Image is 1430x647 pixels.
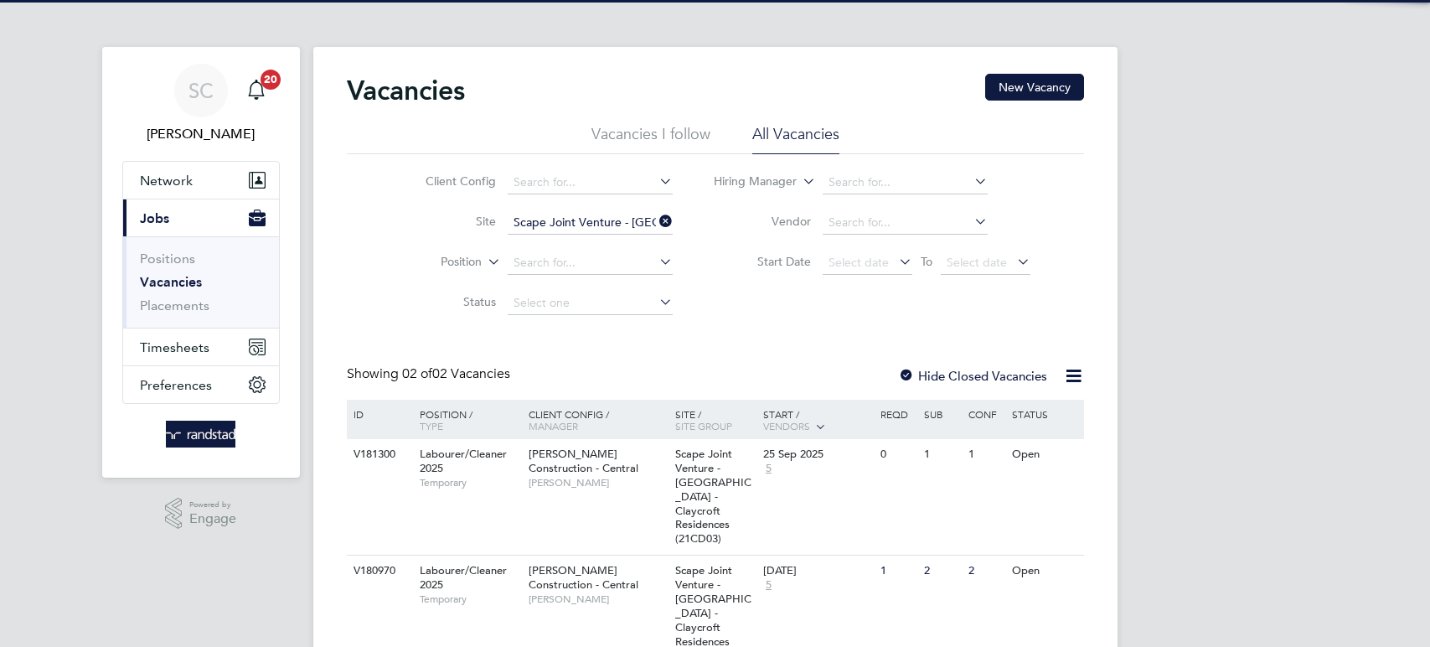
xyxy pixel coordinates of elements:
[123,162,279,199] button: Network
[349,400,408,428] div: ID
[165,498,236,530] a: Powered byEngage
[188,80,214,101] span: SC
[1008,556,1081,587] div: Open
[1008,400,1081,428] div: Status
[529,593,667,606] span: [PERSON_NAME]
[700,173,797,190] label: Hiring Manager
[675,419,732,432] span: Site Group
[123,329,279,365] button: Timesheets
[349,556,408,587] div: V180970
[916,251,937,272] span: To
[671,400,759,440] div: Site /
[140,339,209,355] span: Timesheets
[240,64,273,117] a: 20
[402,365,432,382] span: 02 of
[763,462,774,476] span: 5
[347,365,514,383] div: Showing
[140,251,195,267] a: Positions
[715,254,811,269] label: Start Date
[876,400,920,428] div: Reqd
[675,447,751,546] span: Scape Joint Venture - [GEOGRAPHIC_DATA] - Claycroft Residences (21CD03)
[347,74,465,107] h2: Vacancies
[1008,439,1081,470] div: Open
[920,556,963,587] div: 2
[420,563,507,592] span: Labourer/Cleaner 2025
[920,400,963,428] div: Sub
[166,421,235,448] img: randstad-logo-retina.png
[123,236,279,328] div: Jobs
[123,366,279,403] button: Preferences
[964,439,1008,470] div: 1
[529,447,638,475] span: [PERSON_NAME] Construction - Central
[823,211,988,235] input: Search for...
[759,400,876,442] div: Start /
[400,294,496,309] label: Status
[920,439,963,470] div: 1
[102,47,300,478] nav: Main navigation
[529,476,667,489] span: [PERSON_NAME]
[420,476,520,489] span: Temporary
[261,70,281,90] span: 20
[123,199,279,236] button: Jobs
[508,211,673,235] input: Search for...
[964,556,1008,587] div: 2
[349,439,408,470] div: V181300
[140,377,212,393] span: Preferences
[400,214,496,229] label: Site
[407,400,524,440] div: Position /
[529,419,578,432] span: Manager
[189,512,236,526] span: Engage
[189,498,236,512] span: Powered by
[763,448,872,462] div: 25 Sep 2025
[524,400,671,440] div: Client Config /
[122,64,280,144] a: SC[PERSON_NAME]
[508,251,673,275] input: Search for...
[876,439,920,470] div: 0
[420,419,443,432] span: Type
[591,124,710,154] li: Vacancies I follow
[140,298,209,313] a: Placements
[964,400,1008,428] div: Conf
[508,171,673,194] input: Search for...
[385,254,482,271] label: Position
[140,210,169,226] span: Jobs
[985,74,1084,101] button: New Vacancy
[420,593,520,606] span: Temporary
[876,556,920,587] div: 1
[898,368,1047,384] label: Hide Closed Vacancies
[420,447,507,475] span: Labourer/Cleaner 2025
[763,578,774,593] span: 5
[122,124,280,144] span: Sallie Cutts
[402,365,510,382] span: 02 Vacancies
[823,171,988,194] input: Search for...
[829,255,889,270] span: Select date
[400,173,496,189] label: Client Config
[529,563,638,592] span: [PERSON_NAME] Construction - Central
[752,124,839,154] li: All Vacancies
[140,274,202,290] a: Vacancies
[122,421,280,448] a: Go to home page
[763,564,872,578] div: [DATE]
[947,255,1007,270] span: Select date
[140,173,193,189] span: Network
[715,214,811,229] label: Vendor
[763,419,810,432] span: Vendors
[508,292,673,315] input: Select one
